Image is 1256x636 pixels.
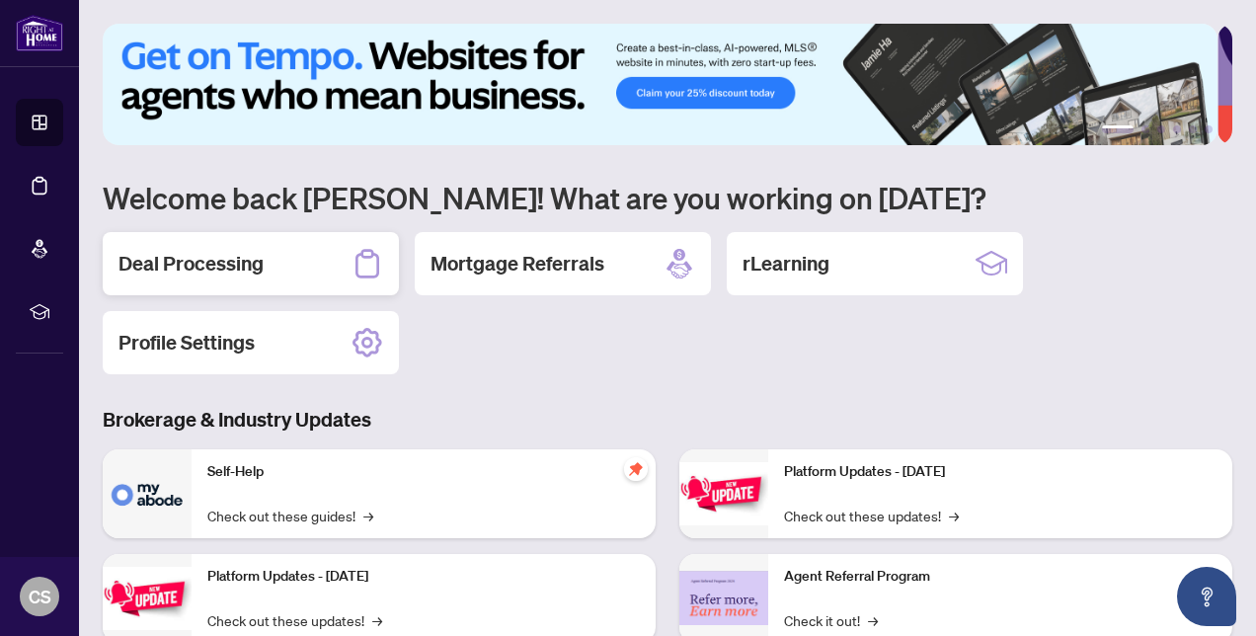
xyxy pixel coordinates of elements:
[118,250,264,278] h2: Deal Processing
[1157,125,1165,133] button: 3
[679,462,768,524] img: Platform Updates - June 23, 2025
[207,461,640,483] p: Self-Help
[1173,125,1181,133] button: 4
[207,566,640,588] p: Platform Updates - [DATE]
[624,457,648,481] span: pushpin
[679,571,768,625] img: Agent Referral Program
[363,505,373,526] span: →
[1102,125,1134,133] button: 1
[784,461,1217,483] p: Platform Updates - [DATE]
[431,250,604,278] h2: Mortgage Referrals
[1141,125,1149,133] button: 2
[784,566,1217,588] p: Agent Referral Program
[1205,125,1213,133] button: 6
[103,179,1232,216] h1: Welcome back [PERSON_NAME]! What are you working on [DATE]?
[1177,567,1236,626] button: Open asap
[1189,125,1197,133] button: 5
[784,609,878,631] a: Check it out!→
[103,449,192,538] img: Self-Help
[207,609,382,631] a: Check out these updates!→
[103,406,1232,434] h3: Brokerage & Industry Updates
[118,329,255,357] h2: Profile Settings
[784,505,959,526] a: Check out these updates!→
[16,15,63,51] img: logo
[103,24,1217,145] img: Slide 0
[372,609,382,631] span: →
[29,583,51,610] span: CS
[743,250,829,278] h2: rLearning
[103,567,192,629] img: Platform Updates - September 16, 2025
[868,609,878,631] span: →
[207,505,373,526] a: Check out these guides!→
[949,505,959,526] span: →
